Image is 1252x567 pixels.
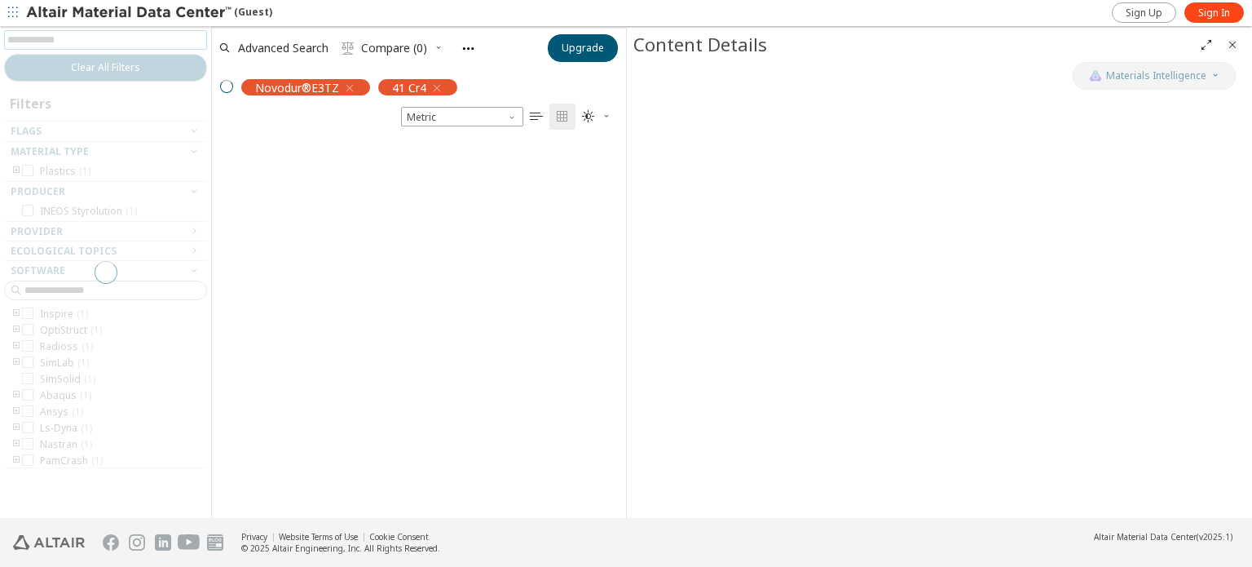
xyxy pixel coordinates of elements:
[1193,32,1219,58] button: Full Screen
[26,5,234,21] img: Altair Material Data Center
[1219,32,1245,58] button: Close
[523,104,549,130] button: Table View
[1112,2,1176,23] a: Sign Up
[401,107,523,126] div: Unit System
[548,34,618,62] button: Upgrade
[1094,531,1232,543] div: (v2025.1)
[582,110,595,123] i: 
[633,32,1193,58] div: Content Details
[556,110,569,123] i: 
[530,110,543,123] i: 
[241,543,440,554] div: © 2025 Altair Engineering, Inc. All Rights Reserved.
[1198,7,1230,20] span: Sign In
[1089,69,1102,82] img: AI Copilot
[26,5,272,21] div: (Guest)
[255,80,339,95] span: Novodur®E3TZ
[562,42,604,55] span: Upgrade
[238,42,328,54] span: Advanced Search
[241,531,267,543] a: Privacy
[392,80,426,95] span: 41 Cr4
[575,104,618,130] button: Theme
[369,531,429,543] a: Cookie Consent
[361,42,427,54] span: Compare (0)
[1094,531,1197,543] span: Altair Material Data Center
[1126,7,1162,20] span: Sign Up
[279,531,358,543] a: Website Terms of Use
[1106,69,1206,82] span: Materials Intelligence
[212,130,626,519] div: grid
[342,42,355,55] i: 
[1073,62,1236,90] button: AI CopilotMaterials Intelligence
[549,104,575,130] button: Tile View
[13,535,85,550] img: Altair Engineering
[401,107,523,126] span: Metric
[1184,2,1244,23] a: Sign In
